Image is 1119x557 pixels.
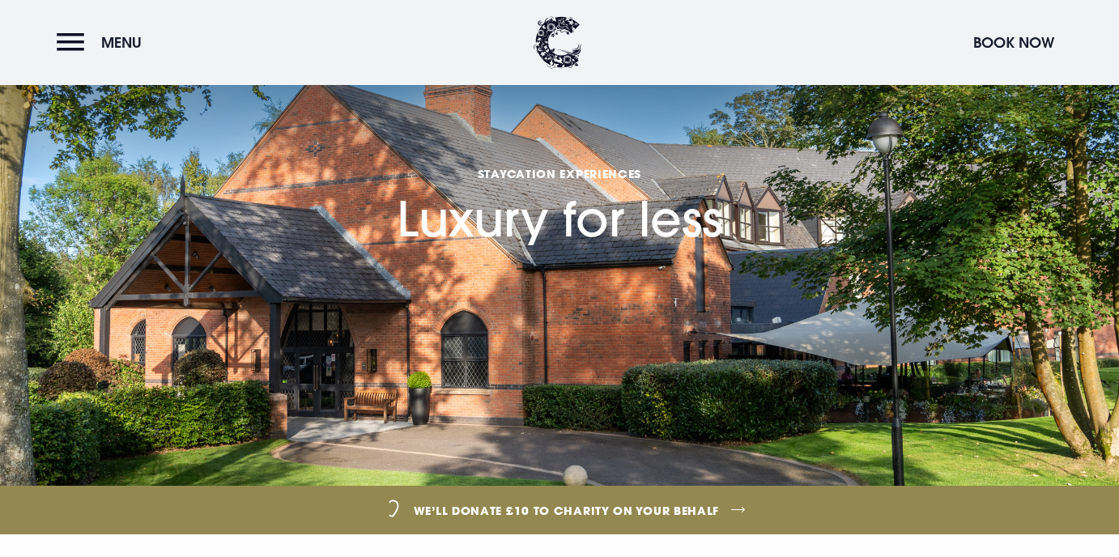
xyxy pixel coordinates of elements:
[965,25,1062,60] button: Book Now
[397,166,722,181] span: Staycation Experiences
[57,25,150,60] button: Menu
[397,96,722,248] h1: Luxury for less
[534,16,582,69] img: Clandeboye Lodge
[101,33,142,52] span: Menu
